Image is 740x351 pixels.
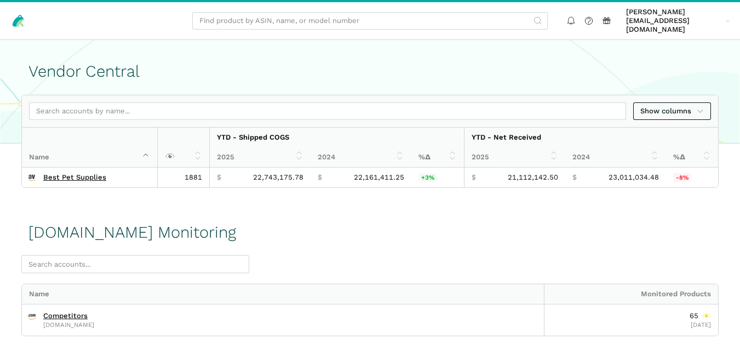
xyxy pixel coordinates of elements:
th: %Δ: activate to sort column ascending [666,147,718,167]
span: [DOMAIN_NAME] [43,322,94,328]
div: Monitored Products [544,284,718,304]
span: 21,112,142.50 [508,173,558,182]
div: 65 [690,312,711,320]
span: Show columns [640,106,704,117]
th: %Δ: activate to sort column ascending [411,147,464,167]
td: 2.63% [411,168,464,187]
span: $ [472,173,476,182]
th: : activate to sort column ascending [157,128,209,167]
span: [PERSON_NAME][EMAIL_ADDRESS][DOMAIN_NAME] [626,8,722,34]
td: 1881 [157,168,209,187]
input: Find product by ASIN, name, or model number [192,12,548,30]
span: +3% [418,173,437,182]
span: 22,743,175.78 [253,173,303,182]
span: 23,011,034.48 [609,173,659,182]
th: 2025: activate to sort column ascending [464,147,565,167]
span: $ [318,173,322,182]
input: Search accounts by name... [29,102,626,120]
strong: YTD - Net Received [472,133,541,141]
h1: Vendor Central [28,62,712,80]
span: [DATE] [691,321,711,329]
a: Competitors [43,312,88,320]
th: 2025: activate to sort column ascending [209,147,311,167]
span: 22,161,411.25 [354,173,404,182]
th: 2024: activate to sort column ascending [311,147,411,167]
span: $ [572,173,577,182]
a: [PERSON_NAME][EMAIL_ADDRESS][DOMAIN_NAME] [623,6,733,36]
th: Name : activate to sort column descending [22,128,157,167]
h1: [DOMAIN_NAME] Monitoring [28,223,236,241]
input: Search accounts... [21,255,249,273]
span: -8% [673,173,691,182]
a: Show columns [633,102,711,120]
a: Best Pet Supplies [43,173,106,182]
th: 2024: activate to sort column ascending [565,147,666,167]
div: Name [22,284,544,304]
td: -8.25% [666,168,718,187]
strong: YTD - Shipped COGS [217,133,289,141]
span: $ [217,173,221,182]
